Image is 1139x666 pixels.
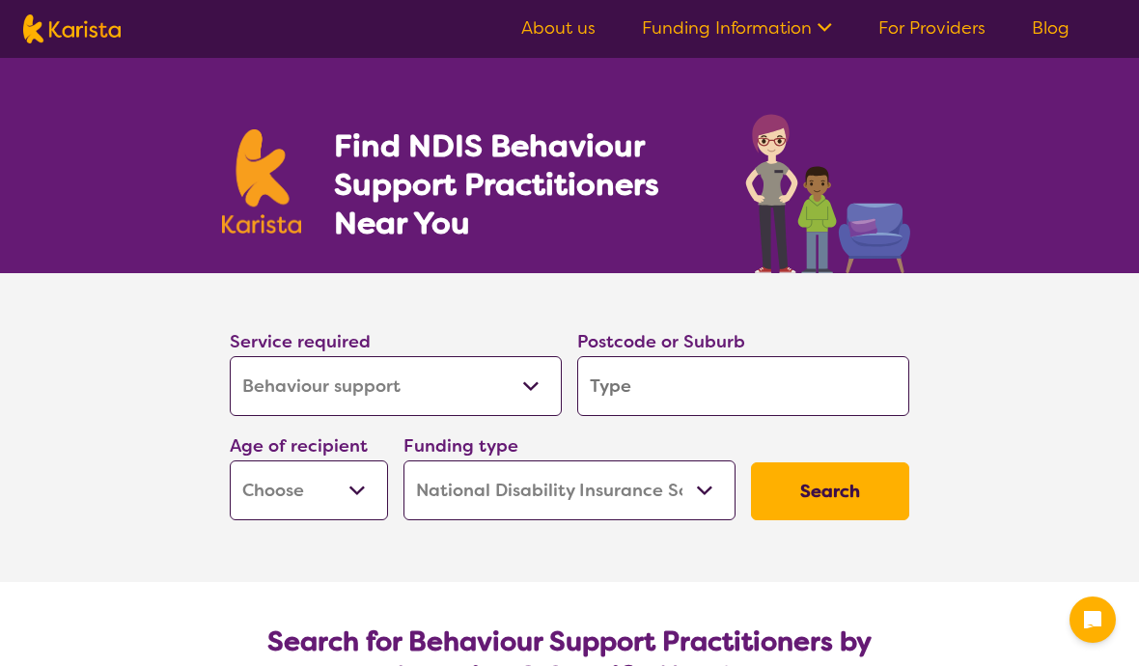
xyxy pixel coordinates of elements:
[751,462,909,520] button: Search
[403,434,518,458] label: Funding type
[230,434,368,458] label: Age of recipient
[1032,16,1070,40] a: Blog
[230,330,371,353] label: Service required
[642,16,832,40] a: Funding Information
[577,356,909,416] input: Type
[521,16,596,40] a: About us
[23,14,121,43] img: Karista logo
[577,330,745,353] label: Postcode or Suburb
[878,16,986,40] a: For Providers
[222,129,301,234] img: Karista logo
[334,126,708,242] h1: Find NDIS Behaviour Support Practitioners Near You
[740,104,917,273] img: behaviour-support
